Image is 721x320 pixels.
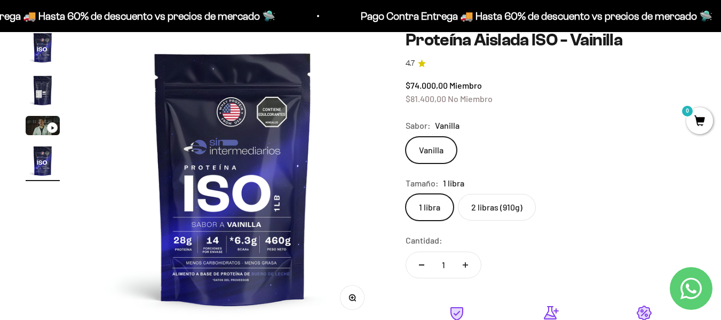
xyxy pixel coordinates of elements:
span: 1 libra [443,176,464,190]
button: Ir al artículo 1 [26,30,60,68]
a: 4.74.7 de 5.0 estrellas [406,58,695,69]
a: 0 [686,116,713,128]
button: Ir al artículo 2 [26,73,60,111]
mark: 0 [681,105,694,118]
span: Vanilla [435,119,459,132]
span: $81.400,00 [406,93,446,104]
button: Aumentar cantidad [450,252,481,278]
label: Cantidad: [406,233,442,247]
span: No Miembro [448,93,493,104]
button: Ir al artículo 4 [26,144,60,181]
span: Miembro [449,80,482,90]
button: Ir al artículo 3 [26,116,60,138]
legend: Tamaño: [406,176,439,190]
h1: Proteína Aislada ISO - Vainilla [406,30,695,49]
p: Pago Contra Entrega 🚚 Hasta 60% de descuento vs precios de mercado 🛸 [352,7,704,25]
img: Proteína Aislada ISO - Vainilla [26,144,60,178]
button: Reducir cantidad [406,252,437,278]
span: $74.000,00 [406,80,448,90]
img: Proteína Aislada ISO - Vainilla [26,73,60,107]
legend: Sabor: [406,119,431,132]
img: Proteína Aislada ISO - Vainilla [26,30,60,65]
span: 4.7 [406,58,415,69]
